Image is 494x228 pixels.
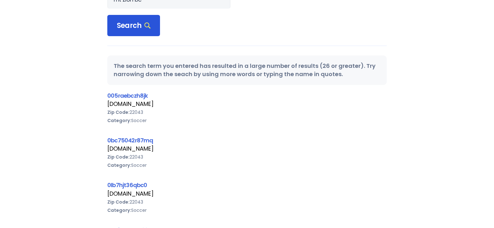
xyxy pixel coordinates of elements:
[107,55,387,85] div: The search term you entered has resulted in a large number of results (26 or greater). Try narrow...
[107,92,148,100] a: 005raebczh8jk
[107,154,130,160] b: Zip Code:
[107,198,387,206] div: 22043
[107,199,130,205] b: Zip Code:
[107,181,147,189] a: 0lb7hjt36qbc0
[107,117,131,124] b: Category:
[107,207,131,213] b: Category:
[107,161,387,169] div: Soccer
[107,116,387,125] div: Soccer
[107,108,387,116] div: 22043
[107,136,387,145] div: 0bc75042r87mq
[107,109,130,115] b: Zip Code:
[107,100,387,108] div: [DOMAIN_NAME]
[107,162,131,168] b: Category:
[107,181,387,189] div: 0lb7hjt36qbc0
[107,206,387,214] div: Soccer
[107,15,160,36] div: Search
[107,190,387,198] div: [DOMAIN_NAME]
[107,136,153,144] a: 0bc75042r87mq
[107,91,387,100] div: 005raebczh8jk
[117,21,150,30] span: Search
[107,145,387,153] div: [DOMAIN_NAME]
[107,153,387,161] div: 22043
